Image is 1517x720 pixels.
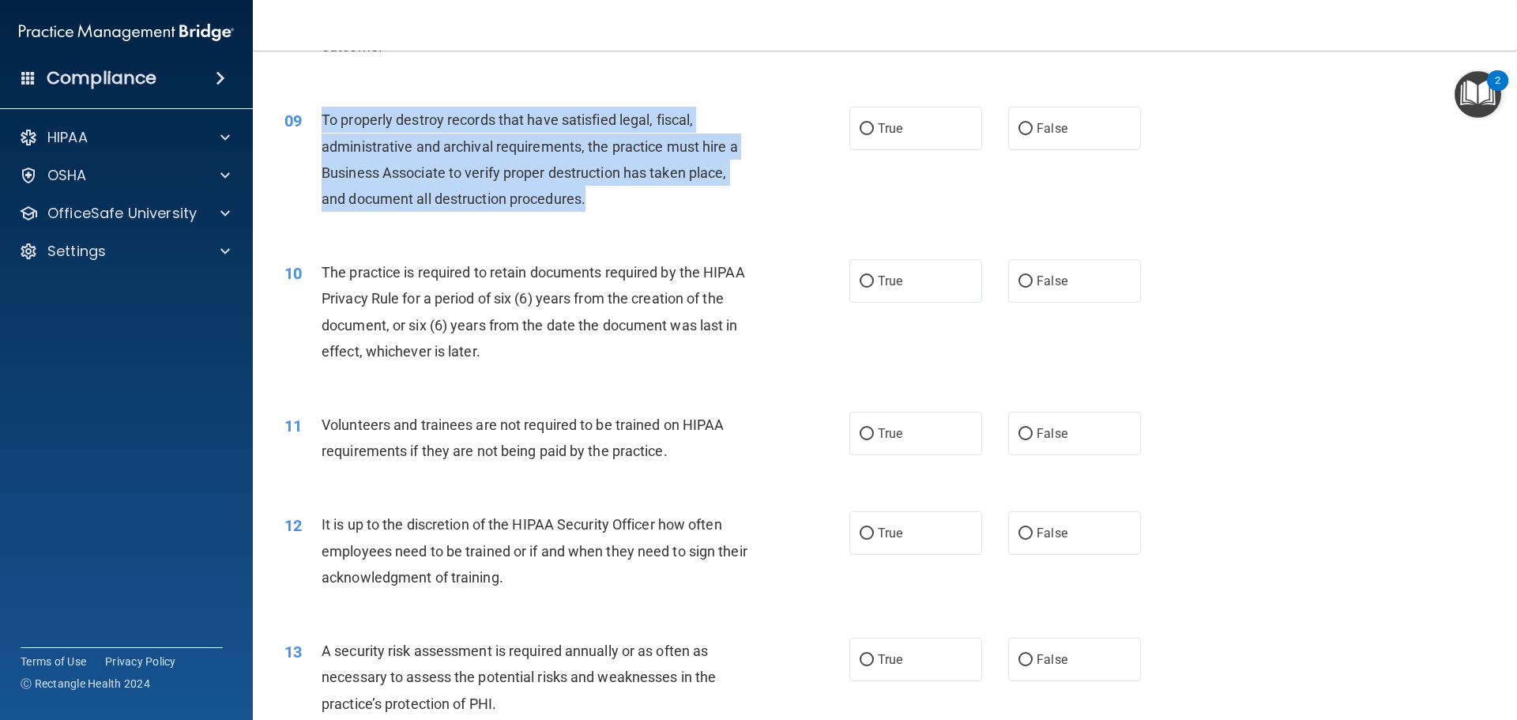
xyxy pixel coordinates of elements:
[322,643,716,711] span: A security risk assessment is required annually or as often as necessary to assess the potential ...
[47,67,156,89] h4: Compliance
[105,654,176,669] a: Privacy Policy
[1018,654,1033,666] input: False
[19,166,230,185] a: OSHA
[1018,276,1033,288] input: False
[878,273,902,288] span: True
[1037,526,1067,541] span: False
[1455,71,1501,118] button: Open Resource Center, 2 new notifications
[21,654,86,669] a: Terms of Use
[19,204,230,223] a: OfficeSafe University
[1495,81,1500,101] div: 2
[19,17,234,48] img: PMB logo
[284,516,302,535] span: 12
[47,242,106,261] p: Settings
[878,526,902,541] span: True
[878,121,902,136] span: True
[19,242,230,261] a: Settings
[878,426,902,441] span: True
[19,128,230,147] a: HIPAA
[1037,273,1067,288] span: False
[1037,121,1067,136] span: False
[322,516,747,585] span: It is up to the discretion of the HIPAA Security Officer how often employees need to be trained o...
[47,204,197,223] p: OfficeSafe University
[878,652,902,667] span: True
[860,654,874,666] input: True
[47,166,87,185] p: OSHA
[860,123,874,135] input: True
[322,264,745,360] span: The practice is required to retain documents required by the HIPAA Privacy Rule for a period of s...
[860,276,874,288] input: True
[860,428,874,440] input: True
[284,643,302,662] span: 13
[322,111,738,207] span: To properly destroy records that have satisfied legal, fiscal, administrative and archival requir...
[284,264,302,283] span: 10
[1438,611,1498,671] iframe: Drift Widget Chat Controller
[47,128,88,147] p: HIPAA
[284,111,302,130] span: 09
[1037,652,1067,667] span: False
[1018,428,1033,440] input: False
[284,417,302,435] span: 11
[1037,426,1067,441] span: False
[21,676,150,692] span: Ⓒ Rectangle Health 2024
[1018,528,1033,540] input: False
[860,528,874,540] input: True
[322,417,724,459] span: Volunteers and trainees are not required to be trained on HIPAA requirements if they are not bein...
[1018,123,1033,135] input: False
